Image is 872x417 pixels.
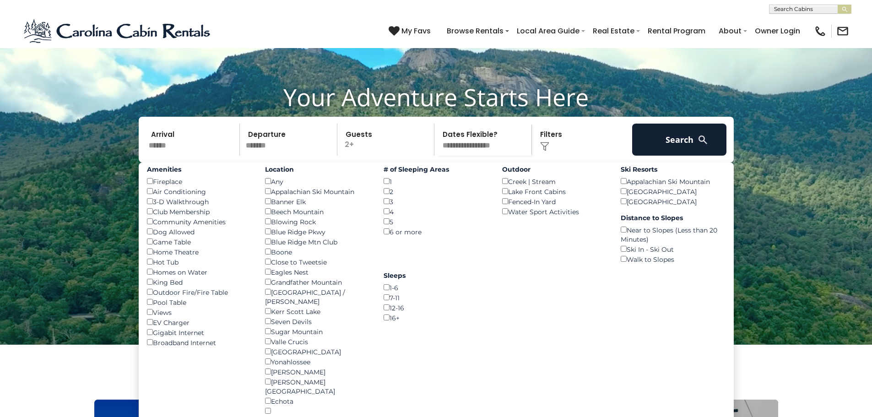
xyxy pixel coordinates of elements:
div: Views [147,307,252,317]
div: 3-D Walkthrough [147,196,252,206]
div: Game Table [147,237,252,247]
div: Homes on Water [147,267,252,277]
div: Appalachian Ski Mountain [265,186,370,196]
div: 16+ [384,313,488,323]
label: Amenities [147,165,252,174]
div: Home Theatre [147,247,252,257]
div: Broadband Internet [147,337,252,347]
div: King Bed [147,277,252,287]
div: 6 or more [384,227,488,237]
div: Sugar Mountain [265,326,370,336]
div: Ski In - Ski Out [621,244,726,254]
div: Community Amenities [147,217,252,227]
a: About [714,23,746,39]
label: Distance to Slopes [621,213,726,222]
div: EV Charger [147,317,252,327]
div: Boone [265,247,370,257]
img: search-regular-white.png [697,134,709,146]
div: [GEOGRAPHIC_DATA] / [PERSON_NAME] [265,287,370,306]
div: 5 [384,217,488,227]
div: 4 [384,206,488,217]
div: 12-16 [384,303,488,313]
div: Yonahlossee [265,357,370,367]
img: phone-regular-black.png [814,25,827,38]
button: Search [632,124,727,156]
div: Hot Tub [147,257,252,267]
h1: Your Adventure Starts Here [7,83,865,111]
a: My Favs [389,25,433,37]
label: Ski Resorts [621,165,726,174]
div: Any [265,176,370,186]
div: 1 [384,176,488,186]
a: Browse Rentals [442,23,508,39]
div: 2 [384,186,488,196]
div: Blowing Rock [265,217,370,227]
div: Outdoor Fire/Fire Table [147,287,252,297]
div: [GEOGRAPHIC_DATA] [265,347,370,357]
div: Echota [265,396,370,406]
a: Local Area Guide [512,23,584,39]
div: Grandfather Mountain [265,277,370,287]
div: 1-6 [384,282,488,292]
div: Pool Table [147,297,252,307]
div: Blue Ridge Pkwy [265,227,370,237]
div: Close to Tweetsie [265,257,370,267]
div: Lake Front Cabins [502,186,607,196]
div: Banner Elk [265,196,370,206]
div: [PERSON_NAME][GEOGRAPHIC_DATA] [265,377,370,396]
div: Near to Slopes (Less than 20 Minutes) [621,225,726,244]
p: 2+ [340,124,434,156]
h3: Select Your Destination [93,368,780,400]
label: # of Sleeping Areas [384,165,488,174]
div: 3 [384,196,488,206]
div: Seven Devils [265,316,370,326]
div: Dog Allowed [147,227,252,237]
a: Real Estate [588,23,639,39]
img: mail-regular-black.png [836,25,849,38]
label: Sleeps [384,271,488,280]
label: Outdoor [502,165,607,174]
span: My Favs [401,25,431,37]
div: Blue Ridge Mtn Club [265,237,370,247]
div: Eagles Nest [265,267,370,277]
div: Creek | Stream [502,176,607,186]
img: Blue-2.png [23,17,213,45]
div: Kerr Scott Lake [265,306,370,316]
div: Beech Mountain [265,206,370,217]
div: [GEOGRAPHIC_DATA] [621,186,726,196]
div: Water Sport Activities [502,206,607,217]
div: [PERSON_NAME] [265,367,370,377]
div: Gigabit Internet [147,327,252,337]
div: Appalachian Ski Mountain [621,176,726,186]
label: Location [265,165,370,174]
div: 7-11 [384,292,488,303]
div: Valle Crucis [265,336,370,347]
div: Fenced-In Yard [502,196,607,206]
a: Owner Login [750,23,805,39]
div: Walk to Slopes [621,254,726,264]
div: Air Conditioning [147,186,252,196]
div: [GEOGRAPHIC_DATA] [621,196,726,206]
div: Fireplace [147,176,252,186]
div: Club Membership [147,206,252,217]
img: filter--v1.png [540,142,549,151]
a: Rental Program [643,23,710,39]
